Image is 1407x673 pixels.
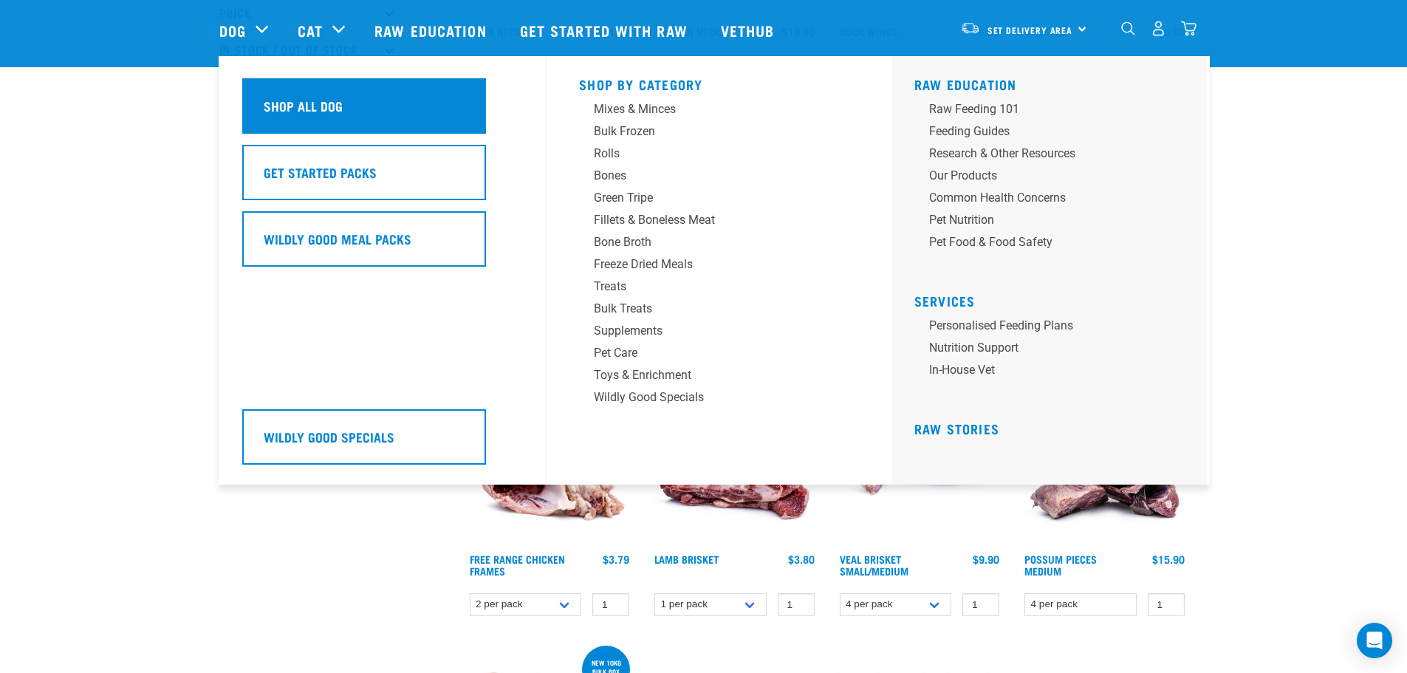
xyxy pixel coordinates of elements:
a: Dog [219,19,246,41]
img: user.png [1151,21,1166,36]
h5: Shop By Category [579,77,860,89]
div: Bones [594,167,824,185]
div: Bulk Frozen [594,123,824,140]
div: Freeze Dried Meals [594,256,824,273]
h5: Shop All Dog [264,96,343,115]
a: Freeze Dried Meals [579,256,860,278]
input: 1 [778,593,815,616]
div: Our Products [929,167,1160,185]
a: Wildly Good Meal Packs [242,211,523,278]
a: Rolls [579,145,860,167]
a: Possum Pieces Medium [1024,556,1097,573]
div: Supplements [594,322,824,340]
div: $3.79 [603,553,629,565]
a: Pet Food & Food Safety [914,233,1195,256]
a: Bulk Treats [579,300,860,322]
div: $3.80 [788,553,815,565]
div: Open Intercom Messenger [1357,623,1392,658]
a: Pet Care [579,344,860,366]
div: Pet Nutrition [929,211,1160,229]
a: Fillets & Boneless Meat [579,211,860,233]
a: Cat [298,19,323,41]
a: Wildly Good Specials [579,389,860,411]
a: Feeding Guides [914,123,1195,145]
div: Toys & Enrichment [594,366,824,384]
a: Veal Brisket Small/Medium [840,556,908,573]
a: Get started with Raw [505,1,706,60]
img: home-icon-1@2x.png [1121,21,1135,35]
a: Raw Education [360,1,504,60]
img: home-icon@2x.png [1181,21,1197,36]
a: Pet Nutrition [914,211,1195,233]
a: Bulk Frozen [579,123,860,145]
a: Wildly Good Specials [242,409,523,476]
div: Mixes & Minces [594,100,824,118]
a: Raw Stories [914,425,999,432]
a: Raw Education [914,81,1017,88]
div: Bone Broth [594,233,824,251]
div: Raw Feeding 101 [929,100,1160,118]
a: Supplements [579,322,860,344]
div: Bulk Treats [594,300,824,318]
div: $15.90 [1152,553,1185,565]
h5: Services [914,293,1195,305]
a: Common Health Concerns [914,189,1195,211]
input: 1 [962,593,999,616]
a: Bone Broth [579,233,860,256]
a: Get Started Packs [242,145,523,211]
div: Research & Other Resources [929,145,1160,163]
h5: Wildly Good Meal Packs [264,229,411,248]
a: Shop All Dog [242,78,523,145]
div: $9.90 [973,553,999,565]
div: Treats [594,278,824,295]
a: Personalised Feeding Plans [914,317,1195,339]
a: Green Tripe [579,189,860,211]
a: Toys & Enrichment [579,366,860,389]
a: Free Range Chicken Frames [470,556,565,573]
a: Treats [579,278,860,300]
a: Mixes & Minces [579,100,860,123]
a: Bones [579,167,860,189]
a: Lamb Brisket [654,556,719,561]
div: Wildly Good Specials [594,389,824,406]
a: In-house vet [914,361,1195,383]
h5: Get Started Packs [264,163,377,182]
div: Pet Food & Food Safety [929,233,1160,251]
div: Pet Care [594,344,824,362]
div: Fillets & Boneless Meat [594,211,824,229]
div: Common Health Concerns [929,189,1160,207]
a: Vethub [706,1,793,60]
a: Nutrition Support [914,339,1195,361]
input: 1 [592,593,629,616]
img: van-moving.png [960,21,980,35]
h5: Wildly Good Specials [264,427,394,446]
div: Feeding Guides [929,123,1160,140]
input: 1 [1148,593,1185,616]
div: Green Tripe [594,189,824,207]
a: Raw Feeding 101 [914,100,1195,123]
div: Rolls [594,145,824,163]
span: Set Delivery Area [987,27,1073,33]
a: Research & Other Resources [914,145,1195,167]
a: Our Products [914,167,1195,189]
